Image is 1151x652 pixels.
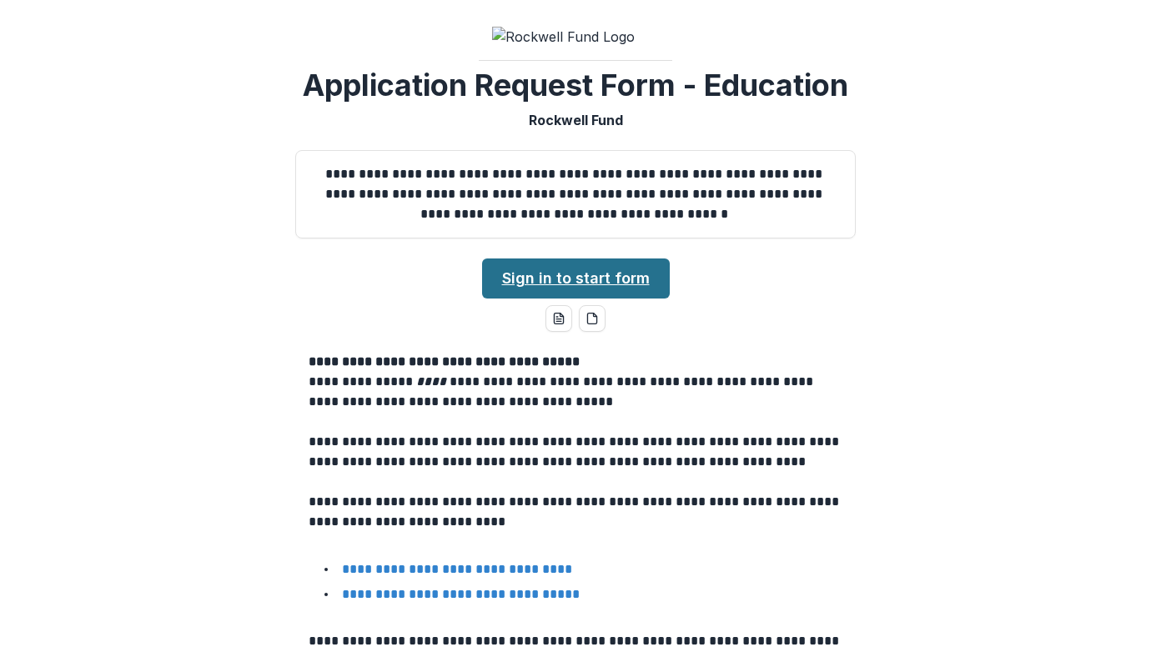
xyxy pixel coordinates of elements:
[529,110,623,130] p: Rockwell Fund
[303,68,848,103] h2: Application Request Form - Education
[482,258,670,298] a: Sign in to start form
[579,305,606,332] button: pdf-download
[545,305,572,332] button: word-download
[492,27,659,47] img: Rockwell Fund Logo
